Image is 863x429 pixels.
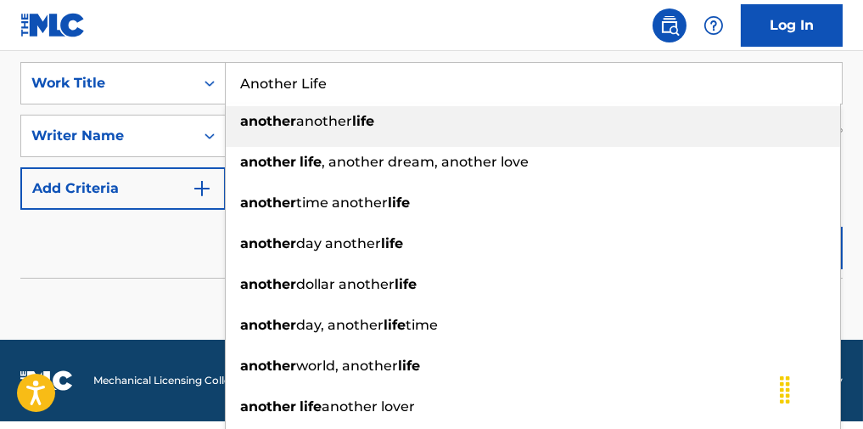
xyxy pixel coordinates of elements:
[296,195,388,211] span: time another
[20,370,73,391] img: logo
[741,4,843,47] a: Log In
[31,126,184,146] div: Writer Name
[240,113,296,129] strong: another
[240,317,296,333] strong: another
[398,358,420,374] strong: life
[659,15,680,36] img: search
[93,373,290,388] span: Mechanical Licensing Collective © 2025
[240,358,296,374] strong: another
[300,398,322,415] strong: life
[395,276,417,292] strong: life
[240,154,296,170] strong: another
[31,73,184,93] div: Work Title
[697,8,731,42] div: Help
[381,235,403,251] strong: life
[240,398,296,415] strong: another
[296,235,381,251] span: day another
[771,364,799,415] div: Drag
[703,15,724,36] img: help
[384,317,406,333] strong: life
[20,13,86,37] img: MLC Logo
[388,195,410,211] strong: life
[240,276,296,292] strong: another
[352,113,374,129] strong: life
[322,398,415,415] span: another lover
[322,154,529,170] span: , another dream, another love
[240,195,296,211] strong: another
[296,358,398,374] span: world, another
[20,167,226,210] button: Add Criteria
[20,62,843,278] form: Search Form
[192,178,212,199] img: 9d2ae6d4665cec9f34b9.svg
[300,154,322,170] strong: life
[296,317,384,333] span: day, another
[653,8,686,42] a: Public Search
[778,347,863,429] iframe: Chat Widget
[296,276,395,292] span: dollar another
[296,113,352,129] span: another
[240,235,296,251] strong: another
[406,317,438,333] span: time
